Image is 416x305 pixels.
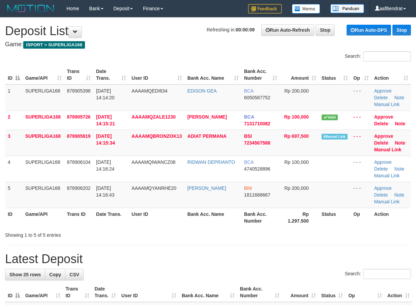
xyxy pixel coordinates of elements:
a: Manual Link [374,147,402,152]
span: Manually Linked [322,134,348,139]
span: BCA [244,88,254,94]
a: Manual Link [374,102,400,107]
td: 5 [5,182,23,208]
a: Approve [374,114,393,120]
span: Rp 200,000 [284,88,308,94]
th: Bank Acc. Number [241,208,280,227]
td: 3 [5,130,23,156]
span: Rp 200,000 [284,185,308,191]
td: SUPERLIGA168 [23,156,64,182]
a: Manual Link [374,173,400,178]
th: ID: activate to sort column descending [5,65,23,84]
a: Delete [374,166,388,172]
span: BNI [244,185,252,191]
td: - - - [351,84,371,111]
span: BCA [244,159,254,165]
label: Search: [345,51,411,61]
a: Manual Link [374,199,400,204]
a: Delete [374,95,388,100]
span: 878906104 [67,159,91,165]
td: - - - [351,182,371,208]
span: BCA [244,114,254,120]
span: [DATE] 14:16:43 [96,185,115,198]
img: MOTION_logo.png [5,3,56,14]
th: Trans ID: activate to sort column ascending [64,65,93,84]
th: Op: activate to sort column ascending [351,65,371,84]
span: Valid transaction [322,115,338,120]
span: Copy 4740528896 to clipboard [244,166,270,172]
th: Rp 1.297.500 [280,208,319,227]
th: Date Trans.: activate to sort column ascending [92,283,119,302]
th: Amount: activate to sort column ascending [282,283,319,302]
a: Note [395,140,405,146]
th: Action: activate to sort column ascending [372,65,411,84]
th: Bank Acc. Name: activate to sort column ascending [185,65,241,84]
a: Approve [374,133,393,139]
span: [DATE] 14:15:21 [96,114,115,126]
a: Run Auto-DPS [347,25,391,35]
span: Copy 1811688667 to clipboard [244,192,270,198]
a: Delete [374,121,388,126]
th: User ID [129,208,184,227]
th: Op: activate to sort column ascending [346,283,385,302]
a: RIDWAN DEPRIANTO [187,159,235,165]
th: ID [5,208,23,227]
th: Game/API: activate to sort column ascending [23,65,64,84]
td: 4 [5,156,23,182]
a: EDISON GEA [187,88,217,94]
a: Approve [374,159,392,165]
th: Action: activate to sort column ascending [385,283,412,302]
span: 878905726 [67,114,91,120]
a: Stop [392,25,411,35]
td: - - - [351,130,371,156]
th: Date Trans. [93,208,129,227]
th: Amount: activate to sort column ascending [280,65,319,84]
div: Showing 1 to 5 of 5 entries [5,229,168,238]
th: Game/API [23,208,64,227]
td: SUPERLIGA168 [23,182,64,208]
td: SUPERLIGA168 [23,130,64,156]
th: Bank Acc. Name [185,208,241,227]
a: Delete [374,192,388,198]
span: Rp 100,000 [284,114,309,120]
a: [PERSON_NAME] [187,114,227,120]
th: User ID: activate to sort column ascending [129,65,184,84]
a: [PERSON_NAME] [187,185,226,191]
span: AAAAMQIWANCZ08 [131,159,175,165]
a: Stop [316,24,335,36]
h4: Game: [5,41,411,48]
img: panduan.png [330,4,364,13]
input: Search: [363,269,411,279]
td: 1 [5,84,23,111]
span: [DATE] 14:14:20 [96,88,115,100]
h1: Latest Deposit [5,252,411,266]
th: ID: activate to sort column descending [5,283,23,302]
td: - - - [351,156,371,182]
img: Button%20Memo.svg [292,4,320,14]
th: Op [351,208,371,227]
span: 878905398 [67,88,91,94]
th: Trans ID [64,208,93,227]
span: Copy 6050587752 to clipboard [244,95,270,100]
span: ISPORT > SUPERLIGA168 [23,41,85,49]
span: BSI [244,133,252,139]
a: Delete [374,140,388,146]
span: [DATE] 14:16:24 [96,159,115,172]
th: Status: activate to sort column ascending [319,283,346,302]
td: - - - [351,110,371,130]
span: AAAAMQYANRHE20 [131,185,176,191]
td: SUPERLIGA168 [23,84,64,111]
span: AAAAMQEDI634 [131,88,168,94]
input: Search: [363,51,411,61]
th: Bank Acc. Name: activate to sort column ascending [179,283,237,302]
a: Approve [374,88,392,94]
span: Refreshing in: [207,27,255,32]
a: Note [395,121,405,126]
span: Copy [49,272,61,277]
a: Note [394,95,405,100]
th: Trans ID: activate to sort column ascending [63,283,92,302]
span: 878906202 [67,185,91,191]
a: CSV [65,269,84,280]
th: User ID: activate to sort column ascending [119,283,179,302]
a: ADIAT PERMANA [187,133,227,139]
